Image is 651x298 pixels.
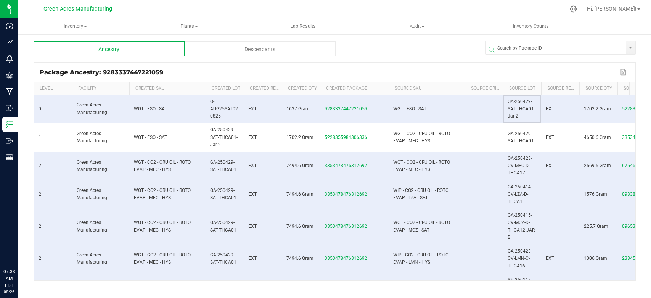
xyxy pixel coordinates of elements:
[360,23,474,30] span: Audit
[39,224,41,229] span: 2
[325,192,367,197] span: 3353478476312692
[34,82,72,95] th: Level
[134,135,167,140] span: WGT - FSO - SAT
[3,268,15,289] p: 07:33 AM EDT
[486,41,626,55] input: Search by Package ID
[503,82,541,95] th: Source Lot
[280,23,326,30] span: Lab Results
[134,188,191,200] span: WGT - CO2 - CRU OIL - ROTO EVAP - MEC - HYS
[393,188,448,200] span: WIP - CO2 - CRU OIL - ROTO EVAP - LZA - SAT
[325,256,367,261] span: 3353478476312692
[286,192,313,197] span: 7494.6 Gram
[40,69,618,76] div: Package Ancestry: 9283337447221059
[286,106,310,111] span: 1637 Gram
[23,236,32,245] iframe: Resource center unread badge
[6,71,13,79] inline-svg: Grow
[508,213,536,240] span: GA-250415-CV-MCZ-D-THCA12-JAR-B
[393,252,448,265] span: WIP - CO2 - CRU OIL - ROTO EVAP - LMN - HYS
[77,159,107,172] span: Green Acres Manufacturing
[546,163,554,168] span: EXT
[8,237,31,260] iframe: Resource center
[134,252,191,265] span: WGT - CO2 - CRU OIL - ROTO EVAP - MEC - HYS
[185,41,336,56] div: Descendants
[546,256,554,261] span: EXT
[43,6,112,12] span: Green Acres Manufacturing
[18,23,132,30] span: Inventory
[286,256,313,261] span: 7494.6 Gram
[248,163,257,168] span: EXT
[133,23,246,30] span: Plants
[34,41,185,56] div: Ancestry
[210,159,236,172] span: GA-250429-SAT-THCA01
[206,82,244,95] th: Created Lot
[546,106,554,111] span: EXT
[541,82,579,95] th: Source Ref Field
[286,224,313,229] span: 7494.6 Gram
[6,121,13,128] inline-svg: Inventory
[134,159,191,172] span: WGT - CO2 - CRU OIL - ROTO EVAP - MEC - HYS
[210,220,236,232] span: GA-250429-SAT-THCA01
[393,220,450,232] span: WGT - CO2 - CRU OIL - ROTO EVAP - MCZ - SAT
[6,104,13,112] inline-svg: Inbound
[360,18,474,34] a: Audit
[618,67,630,77] button: Export to Excel
[132,18,246,34] a: Plants
[389,82,465,95] th: Source SKU
[503,23,559,30] span: Inventory Counts
[248,106,257,111] span: EXT
[508,156,532,176] span: GA-250423-CV-MEC-D-THCA17
[18,18,132,34] a: Inventory
[508,99,535,119] span: GA-250429-SAT-THCA01-Jar 2
[393,106,426,111] span: WGT - FSO - SAT
[6,137,13,145] inline-svg: Outbound
[584,256,607,261] span: 1006 Gram
[546,135,554,140] span: EXT
[134,106,167,111] span: WGT - FSO - SAT
[210,252,236,265] span: GA-250429-SAT-THCA01
[320,82,389,95] th: Created Package
[325,106,367,111] span: 9283337447221059
[72,82,129,95] th: Facility
[6,22,13,30] inline-svg: Dashboard
[393,159,450,172] span: WGT - CO2 - CRU OIL - ROTO EVAP - MEC - HYS
[129,82,206,95] th: Created SKU
[3,289,15,295] p: 08/26
[77,131,107,143] span: Green Acres Manufacturing
[39,106,41,111] span: 0
[39,135,41,140] span: 1
[286,163,313,168] span: 7494.6 Gram
[282,82,320,95] th: Created Qty
[210,99,239,119] span: O-AUG25SAT02-0825
[508,184,532,204] span: GA-250414-CV-LZA-D-THCA11
[584,106,611,111] span: 1702.2 Gram
[325,224,367,229] span: 3353478476312692
[569,5,578,13] div: Manage settings
[248,224,257,229] span: EXT
[6,55,13,63] inline-svg: Monitoring
[6,39,13,46] inline-svg: Analytics
[6,88,13,95] inline-svg: Manufacturing
[393,131,450,143] span: WGT - CO2 - CRU OIL - ROTO EVAP - MEC - HYS
[465,82,503,95] th: Source Origin Harvests
[248,256,257,261] span: EXT
[6,153,13,161] inline-svg: Reports
[248,135,257,140] span: EXT
[508,131,534,143] span: GA-250429-SAT-THCA01
[77,220,107,232] span: Green Acres Manufacturing
[246,18,360,34] a: Lab Results
[325,135,367,140] span: 5228355984306336
[474,18,588,34] a: Inventory Counts
[244,82,282,95] th: Created Ref Field
[584,224,608,229] span: 225.7 Gram
[77,252,107,265] span: Green Acres Manufacturing
[210,127,238,147] span: GA-250429-SAT-THCA01-Jar 2
[248,192,257,197] span: EXT
[584,135,611,140] span: 4650.6 Gram
[39,192,41,197] span: 2
[508,248,532,268] span: GA-250423-CV-LMN-C-THCA16
[587,6,637,12] span: Hi, [PERSON_NAME]!
[77,102,107,115] span: Green Acres Manufacturing
[584,192,607,197] span: 1576 Gram
[584,163,611,168] span: 2569.5 Gram
[579,82,617,95] th: Source Qty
